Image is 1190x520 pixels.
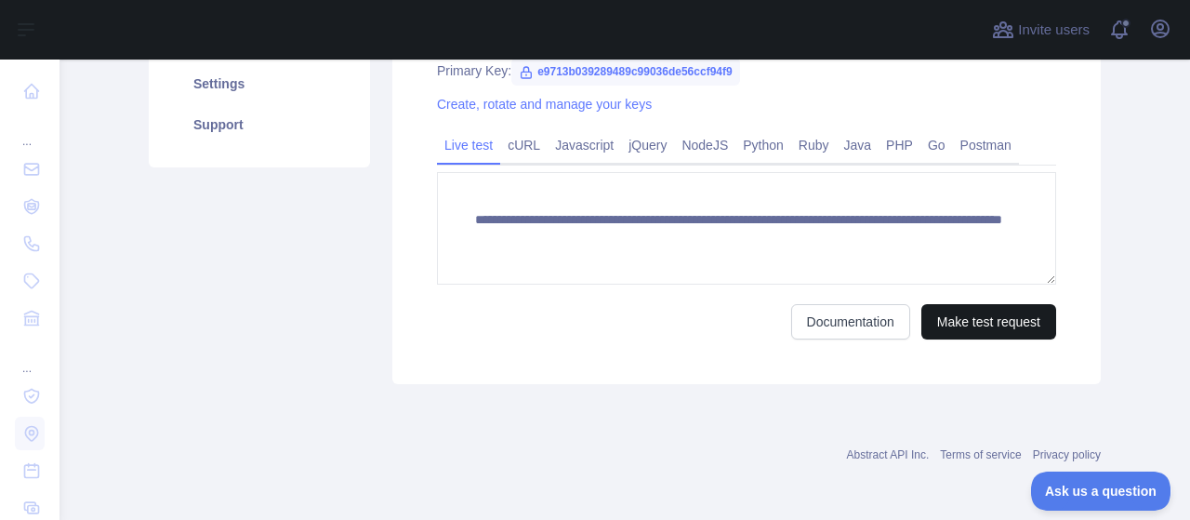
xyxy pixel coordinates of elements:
[879,130,920,160] a: PHP
[791,304,910,340] a: Documentation
[1018,20,1090,41] span: Invite users
[735,130,791,160] a: Python
[437,97,652,112] a: Create, rotate and manage your keys
[15,112,45,149] div: ...
[437,61,1056,80] div: Primary Key:
[940,448,1021,461] a: Terms of service
[500,130,548,160] a: cURL
[791,130,837,160] a: Ruby
[621,130,674,160] a: jQuery
[953,130,1019,160] a: Postman
[437,130,500,160] a: Live test
[171,104,348,145] a: Support
[1033,448,1101,461] a: Privacy policy
[15,339,45,376] div: ...
[837,130,879,160] a: Java
[1031,472,1171,511] iframe: Toggle Customer Support
[921,304,1056,340] button: Make test request
[988,15,1093,45] button: Invite users
[548,130,621,160] a: Javascript
[674,130,735,160] a: NodeJS
[171,63,348,104] a: Settings
[847,448,930,461] a: Abstract API Inc.
[920,130,953,160] a: Go
[511,58,740,86] span: e9713b039289489c99036de56ccf94f9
